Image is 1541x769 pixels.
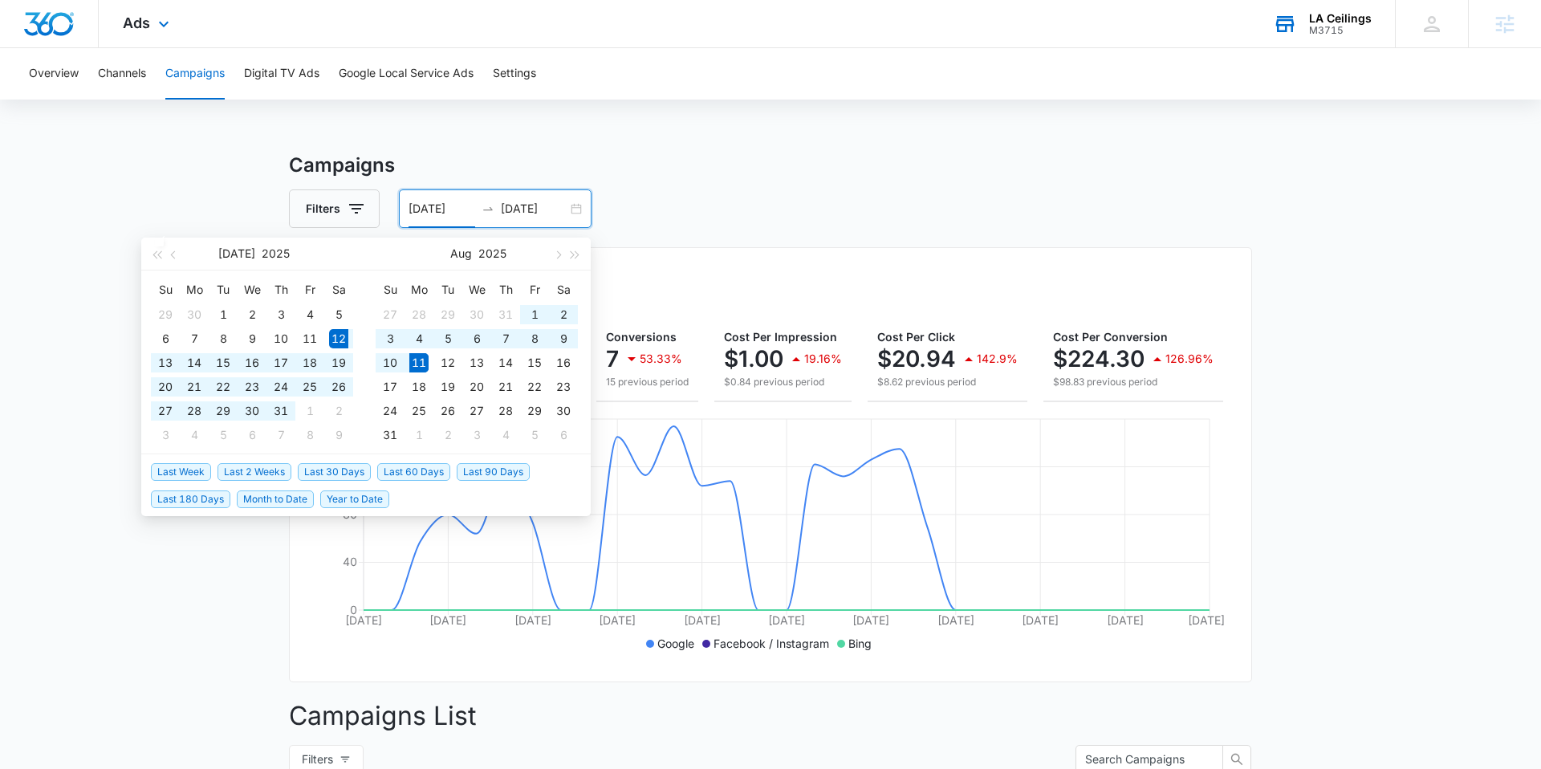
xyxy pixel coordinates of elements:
td: 2025-08-07 [491,327,520,351]
tspan: 0 [350,603,357,616]
tspan: [DATE] [684,613,721,627]
td: 2025-07-19 [324,351,353,375]
div: 28 [185,401,204,421]
td: 2025-07-16 [238,351,266,375]
div: 6 [242,425,262,445]
div: 22 [525,377,544,397]
td: 2025-08-08 [520,327,549,351]
th: Su [376,277,405,303]
p: 126.96% [1165,353,1214,364]
div: 26 [438,401,457,421]
div: 5 [213,425,233,445]
span: to [482,202,494,215]
td: 2025-07-02 [238,303,266,327]
div: 28 [496,401,515,421]
td: 2025-07-24 [266,375,295,399]
div: 8 [213,329,233,348]
div: 21 [185,377,204,397]
span: Month to Date [237,490,314,508]
tspan: [DATE] [768,613,805,627]
div: 2 [554,305,573,324]
th: Su [151,277,180,303]
span: Cost Per Conversion [1053,330,1168,344]
td: 2025-08-15 [520,351,549,375]
td: 2025-08-18 [405,375,433,399]
td: 2025-07-28 [180,399,209,423]
p: $8.62 previous period [877,375,1018,389]
div: 30 [467,305,486,324]
div: 27 [467,401,486,421]
button: 2025 [262,238,290,270]
div: 3 [156,425,175,445]
div: account name [1309,12,1372,25]
div: 6 [156,329,175,348]
th: We [238,277,266,303]
tspan: [DATE] [429,613,466,627]
td: 2025-08-03 [151,423,180,447]
p: 7 [606,346,619,372]
div: 5 [525,425,544,445]
button: [DATE] [218,238,255,270]
tspan: [DATE] [1107,613,1144,627]
td: 2025-09-06 [549,423,578,447]
td: 2025-09-02 [433,423,462,447]
td: 2025-08-08 [295,423,324,447]
td: 2025-07-20 [151,375,180,399]
div: 7 [185,329,204,348]
div: 29 [525,401,544,421]
tspan: [DATE] [514,613,551,627]
div: 24 [271,377,291,397]
td: 2025-09-04 [491,423,520,447]
div: 5 [438,329,457,348]
div: 4 [496,425,515,445]
div: 1 [525,305,544,324]
div: 20 [467,377,486,397]
p: Facebook / Instagram [714,635,829,652]
td: 2025-08-06 [238,423,266,447]
td: 2025-08-28 [491,399,520,423]
div: 23 [242,377,262,397]
p: $98.83 previous period [1053,375,1214,389]
button: Settings [493,48,536,100]
div: 26 [329,377,348,397]
div: 7 [496,329,515,348]
td: 2025-07-09 [238,327,266,351]
td: 2025-08-20 [462,375,491,399]
span: Filters [302,751,333,768]
tspan: [DATE] [852,613,889,627]
th: Mo [405,277,433,303]
div: 27 [380,305,400,324]
div: 8 [525,329,544,348]
p: Bing [848,635,872,652]
span: Last 2 Weeks [218,463,291,481]
div: 23 [554,377,573,397]
span: Cost Per Click [877,330,955,344]
div: 9 [329,425,348,445]
th: Mo [180,277,209,303]
button: Aug [450,238,472,270]
td: 2025-07-31 [266,399,295,423]
td: 2025-07-21 [180,375,209,399]
span: search [1223,753,1250,766]
span: Last 90 Days [457,463,530,481]
td: 2025-08-06 [462,327,491,351]
p: 19.16% [804,353,842,364]
span: Last 30 Days [298,463,371,481]
td: 2025-07-27 [376,303,405,327]
div: 25 [300,377,319,397]
div: 6 [467,329,486,348]
td: 2025-07-05 [324,303,353,327]
th: Tu [433,277,462,303]
div: 12 [438,353,457,372]
div: 28 [409,305,429,324]
td: 2025-08-04 [180,423,209,447]
div: 5 [329,305,348,324]
div: 11 [300,329,319,348]
h3: Campaigns [289,151,1252,180]
div: 27 [156,401,175,421]
div: 15 [213,353,233,372]
button: Filters [289,189,380,228]
p: 53.33% [640,353,682,364]
td: 2025-08-29 [520,399,549,423]
td: 2025-07-30 [238,399,266,423]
